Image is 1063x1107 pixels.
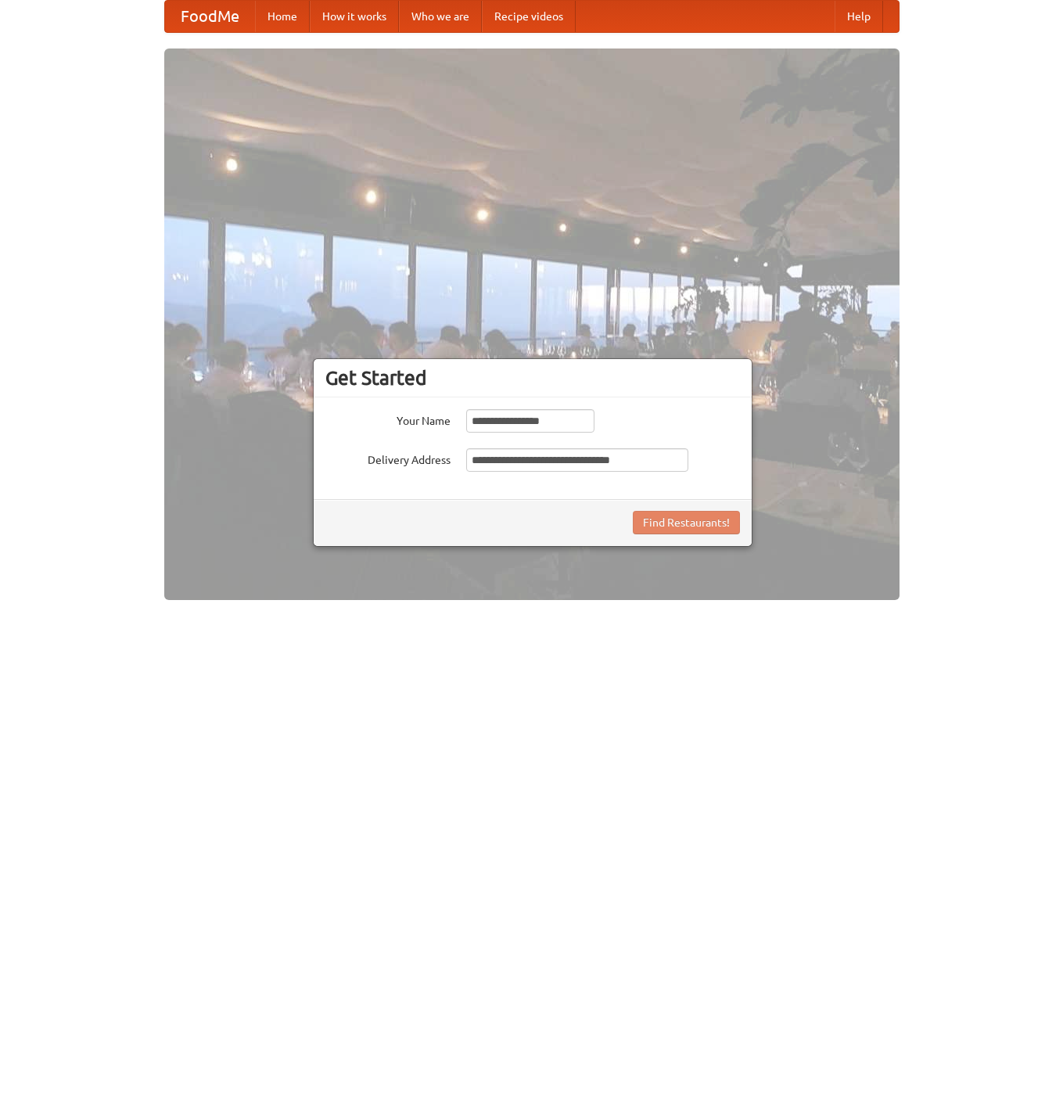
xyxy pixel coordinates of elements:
[165,1,255,32] a: FoodMe
[325,366,740,390] h3: Get Started
[325,448,451,468] label: Delivery Address
[482,1,576,32] a: Recipe videos
[325,409,451,429] label: Your Name
[633,511,740,534] button: Find Restaurants!
[310,1,399,32] a: How it works
[835,1,883,32] a: Help
[399,1,482,32] a: Who we are
[255,1,310,32] a: Home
